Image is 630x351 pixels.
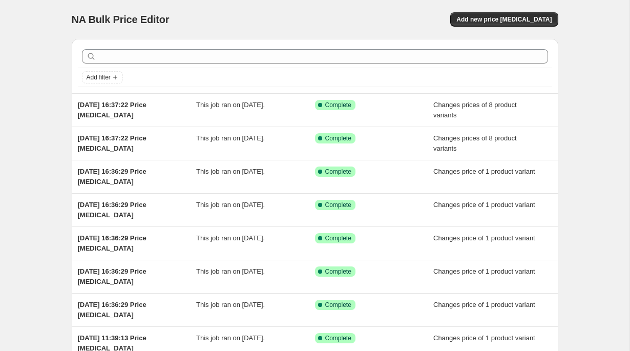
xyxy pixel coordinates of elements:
[87,73,111,81] span: Add filter
[196,101,265,109] span: This job ran on [DATE].
[456,15,552,24] span: Add new price [MEDICAL_DATA]
[82,71,123,84] button: Add filter
[433,334,535,342] span: Changes price of 1 product variant
[72,14,170,25] span: NA Bulk Price Editor
[196,334,265,342] span: This job ran on [DATE].
[325,267,351,276] span: Complete
[433,168,535,175] span: Changes price of 1 product variant
[433,301,535,308] span: Changes price of 1 product variant
[325,201,351,209] span: Complete
[325,134,351,142] span: Complete
[78,201,146,219] span: [DATE] 16:36:29 Price [MEDICAL_DATA]
[78,134,146,152] span: [DATE] 16:37:22 Price [MEDICAL_DATA]
[78,168,146,185] span: [DATE] 16:36:29 Price [MEDICAL_DATA]
[78,301,146,319] span: [DATE] 16:36:29 Price [MEDICAL_DATA]
[196,234,265,242] span: This job ran on [DATE].
[433,267,535,275] span: Changes price of 1 product variant
[325,301,351,309] span: Complete
[78,101,146,119] span: [DATE] 16:37:22 Price [MEDICAL_DATA]
[196,168,265,175] span: This job ran on [DATE].
[450,12,558,27] button: Add new price [MEDICAL_DATA]
[433,101,517,119] span: Changes prices of 8 product variants
[196,201,265,209] span: This job ran on [DATE].
[78,267,146,285] span: [DATE] 16:36:29 Price [MEDICAL_DATA]
[325,168,351,176] span: Complete
[325,101,351,109] span: Complete
[78,234,146,252] span: [DATE] 16:36:29 Price [MEDICAL_DATA]
[196,301,265,308] span: This job ran on [DATE].
[196,134,265,142] span: This job ran on [DATE].
[325,234,351,242] span: Complete
[433,234,535,242] span: Changes price of 1 product variant
[433,134,517,152] span: Changes prices of 8 product variants
[196,267,265,275] span: This job ran on [DATE].
[433,201,535,209] span: Changes price of 1 product variant
[325,334,351,342] span: Complete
